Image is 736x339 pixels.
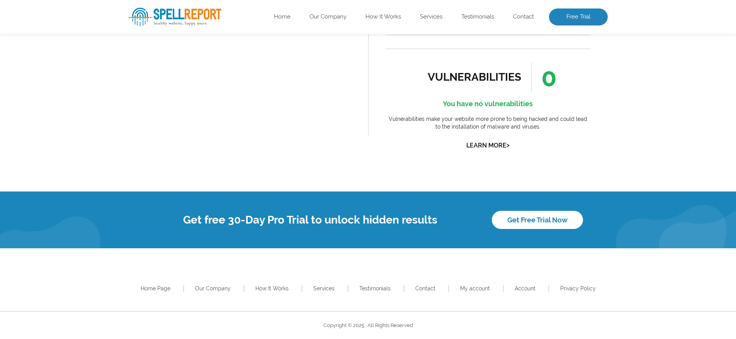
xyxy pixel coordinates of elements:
[507,140,510,151] span: >
[274,13,291,21] a: Home
[91,223,98,231] a: 5
[1,1,102,19] th: Broken Link
[4,60,201,65] span: Want to view
[365,13,401,21] a: How It Works
[415,285,435,292] a: Contact
[420,13,442,21] a: Services
[102,1,163,19] th: Website Page
[80,223,87,231] a: 4
[466,142,510,149] a: Learn More>
[313,285,335,292] a: Services
[129,283,608,294] nav: Footer Primary Menu
[141,285,170,292] a: Home Page
[68,223,75,231] a: 3
[492,211,583,229] a: Get Free Trial Now
[163,223,179,231] a: Next
[92,1,185,19] th: Website Page
[129,8,221,26] img: SpellReport
[513,13,534,21] a: Contact
[195,285,231,292] a: Our Company
[560,285,596,292] a: Privacy Policy
[46,223,52,231] a: 1
[359,285,391,292] a: Testimonials
[386,115,590,131] p: Vulnerabilities make your website more prone to being hacked and could lead to the installation o...
[531,63,557,92] span: 0
[255,285,289,292] a: How It Works
[129,214,492,226] h4: Get free 30-Day Pro Trial to unlock hidden results
[149,223,158,231] a: 10
[460,285,490,292] a: My account
[99,111,105,119] a: 1
[4,127,201,149] h3: All Results?
[67,157,138,173] a: Get Free Trial
[103,223,110,231] a: 6
[549,8,608,25] a: Free Trial
[323,322,413,328] span: Copyright © 2025 · All Rights Reserved
[461,13,494,21] a: Testimonials
[428,71,522,83] div: vulnerabilities
[309,13,347,21] a: Our Company
[20,1,91,19] th: Error Word
[126,223,133,231] a: 8
[71,83,134,96] a: Get Free Trial
[4,127,201,135] span: Want to view
[4,60,201,75] h3: All Results?
[26,223,41,231] a: Prev
[515,285,535,292] a: Account
[137,223,144,231] a: 9
[386,98,590,110] h4: You have no vulnerabilities
[114,223,121,231] a: 7
[56,223,64,231] a: 2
